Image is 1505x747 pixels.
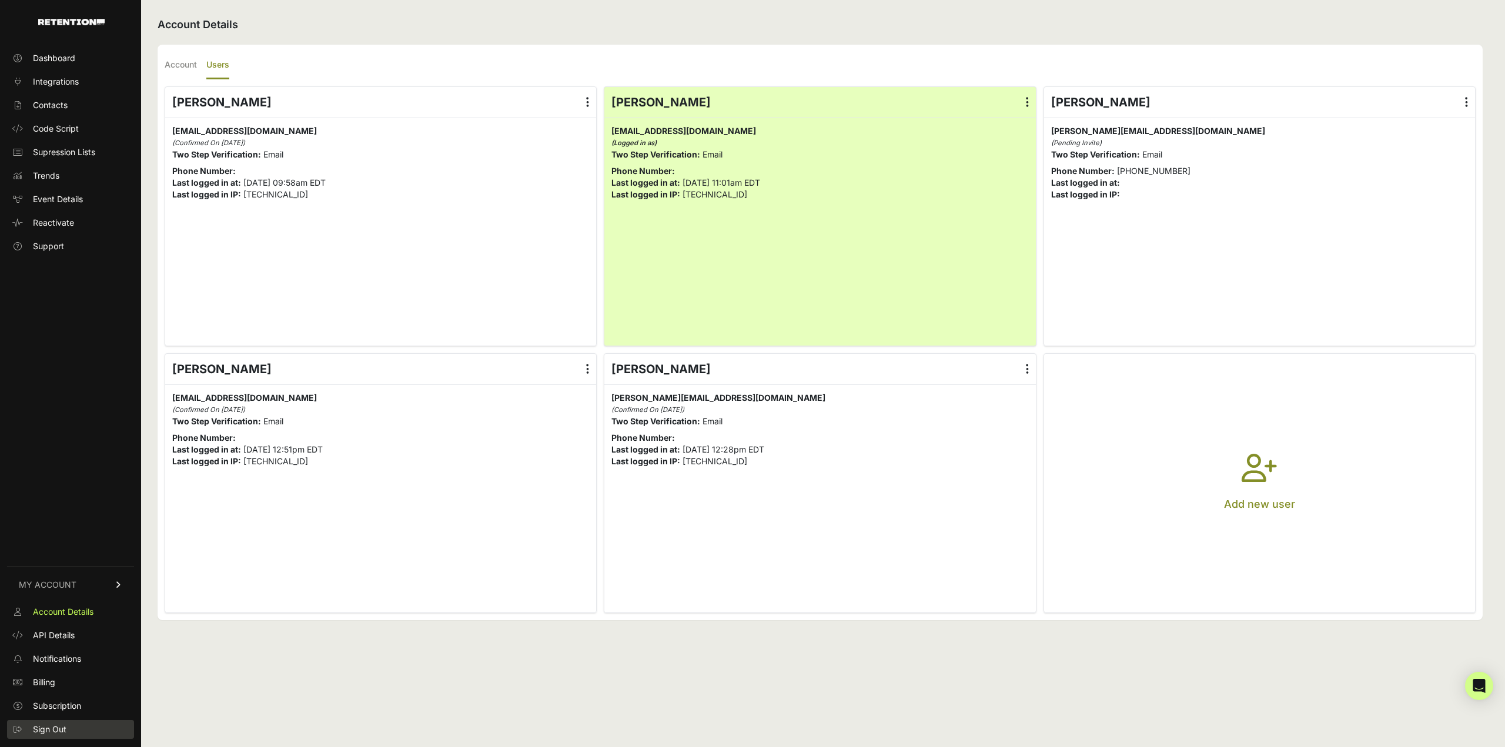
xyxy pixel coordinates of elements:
[172,406,245,414] i: (Confirmed On [DATE])
[1044,87,1475,118] div: [PERSON_NAME]
[7,190,134,209] a: Event Details
[172,393,317,403] span: [EMAIL_ADDRESS][DOMAIN_NAME]
[7,166,134,185] a: Trends
[243,456,308,466] span: [TECHNICAL_ID]
[611,177,680,187] strong: Last logged in at:
[33,676,55,688] span: Billing
[1051,149,1140,159] strong: Two Step Verification:
[172,416,261,426] strong: Two Step Verification:
[7,626,134,645] a: API Details
[33,723,66,735] span: Sign Out
[611,126,756,136] span: [EMAIL_ADDRESS][DOMAIN_NAME]
[172,456,241,466] strong: Last logged in IP:
[263,416,283,426] span: Email
[172,177,241,187] strong: Last logged in at:
[7,96,134,115] a: Contacts
[33,52,75,64] span: Dashboard
[7,213,134,232] a: Reactivate
[683,444,764,454] span: [DATE] 12:28pm EDT
[1465,672,1493,700] div: Open Intercom Messenger
[33,217,74,229] span: Reactivate
[172,139,245,147] i: (Confirmed On [DATE])
[683,177,760,187] span: [DATE] 11:01am EDT
[611,149,700,159] strong: Two Step Verification:
[1051,177,1120,187] strong: Last logged in at:
[683,189,747,199] span: [TECHNICAL_ID]
[604,354,1035,384] div: [PERSON_NAME]
[7,567,134,602] a: MY ACCOUNT
[33,170,59,182] span: Trends
[1051,189,1120,199] strong: Last logged in IP:
[243,189,308,199] span: [TECHNICAL_ID]
[7,72,134,91] a: Integrations
[38,19,105,25] img: Retention.com
[172,149,261,159] strong: Two Step Verification:
[33,76,79,88] span: Integrations
[33,123,79,135] span: Code Script
[1051,166,1115,176] strong: Phone Number:
[7,696,134,715] a: Subscription
[1044,354,1475,612] button: Add new user
[165,87,596,118] div: [PERSON_NAME]
[263,149,283,159] span: Email
[243,177,326,187] span: [DATE] 09:58am EDT
[604,87,1035,118] div: [PERSON_NAME]
[7,649,134,668] a: Notifications
[7,119,134,138] a: Code Script
[7,143,134,162] a: Supression Lists
[33,700,81,712] span: Subscription
[1051,139,1102,147] i: (Pending Invite)
[611,416,700,426] strong: Two Step Verification:
[1117,166,1190,176] span: [PHONE_NUMBER]
[611,433,675,443] strong: Phone Number:
[172,126,317,136] span: [EMAIL_ADDRESS][DOMAIN_NAME]
[33,653,81,665] span: Notifications
[7,673,134,692] a: Billing
[172,189,241,199] strong: Last logged in IP:
[1142,149,1162,159] span: Email
[33,146,95,158] span: Supression Lists
[33,99,68,111] span: Contacts
[165,354,596,384] div: [PERSON_NAME]
[33,606,93,618] span: Account Details
[33,629,75,641] span: API Details
[611,189,680,199] strong: Last logged in IP:
[7,602,134,621] a: Account Details
[206,52,229,79] label: Users
[611,444,680,454] strong: Last logged in at:
[683,456,747,466] span: [TECHNICAL_ID]
[165,52,197,79] label: Account
[611,456,680,466] strong: Last logged in IP:
[703,416,723,426] span: Email
[172,444,241,454] strong: Last logged in at:
[243,444,323,454] span: [DATE] 12:51pm EDT
[611,393,825,403] span: [PERSON_NAME][EMAIL_ADDRESS][DOMAIN_NAME]
[172,166,236,176] strong: Phone Number:
[33,193,83,205] span: Event Details
[611,406,684,414] i: (Confirmed On [DATE])
[33,240,64,252] span: Support
[19,579,76,591] span: MY ACCOUNT
[158,16,1483,33] h2: Account Details
[611,166,675,176] strong: Phone Number:
[7,49,134,68] a: Dashboard
[1224,496,1295,512] p: Add new user
[172,433,236,443] strong: Phone Number:
[1051,126,1265,136] span: [PERSON_NAME][EMAIL_ADDRESS][DOMAIN_NAME]
[7,720,134,739] a: Sign Out
[7,237,134,256] a: Support
[611,139,657,147] i: (Logged in as)
[703,149,723,159] span: Email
